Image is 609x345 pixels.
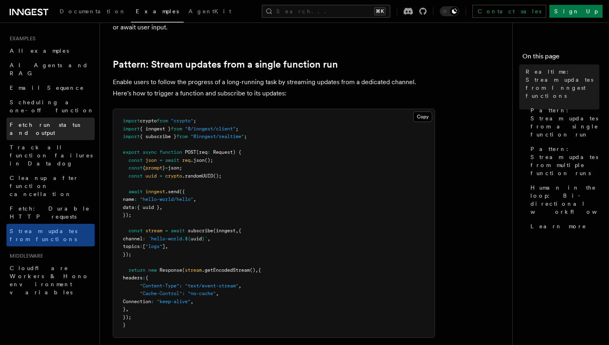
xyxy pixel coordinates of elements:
[145,244,162,249] span: "logs"
[123,314,131,320] span: });
[179,189,185,194] span: ({
[213,173,222,179] span: ();
[216,291,219,296] span: ,
[140,244,143,249] span: :
[134,205,137,210] span: :
[238,228,241,233] span: {
[549,5,603,18] a: Sign Up
[10,205,90,220] span: Fetch: Durable HTTP requests
[143,236,145,242] span: :
[113,59,338,70] a: Pattern: Stream updates from a single function run
[165,165,168,171] span: =
[207,149,210,155] span: :
[207,236,210,242] span: ,
[440,6,459,16] button: Toggle dark mode
[140,134,176,139] span: { subscribe }
[10,48,69,54] span: All examples
[530,106,599,138] span: Pattern: Stream updates from a single function run
[128,228,143,233] span: const
[123,322,126,328] span: }
[238,283,241,289] span: ,
[123,118,140,124] span: import
[188,291,216,296] span: "no-cache"
[165,244,168,249] span: ,
[159,173,162,179] span: =
[213,149,233,155] span: Request
[205,236,207,242] span: `
[151,299,154,304] span: :
[10,175,79,197] span: Cleanup after function cancellation
[159,205,162,210] span: ,
[6,95,95,118] a: Scheduling a one-off function
[165,228,168,233] span: =
[145,275,148,281] span: {
[171,126,182,132] span: from
[157,299,191,304] span: "keep-alive"
[188,228,213,233] span: subscribe
[123,236,143,242] span: channel
[530,145,599,177] span: Pattern: Stream updates from multiple function runs
[233,149,241,155] span: ) {
[165,173,182,179] span: crypto
[185,149,196,155] span: POST
[527,180,599,219] a: Human in the loop: Bi-directional workflows
[140,283,179,289] span: "Content-Type"
[134,196,137,202] span: :
[157,118,168,124] span: from
[168,165,182,171] span: json;
[143,275,145,281] span: :
[236,228,238,233] span: ,
[159,149,182,155] span: function
[184,2,236,22] a: AgentKit
[262,5,390,18] button: Search...⌘K
[128,157,143,163] span: const
[143,149,157,155] span: async
[136,8,179,14] span: Examples
[182,267,185,273] span: (
[128,267,145,273] span: return
[255,267,258,273] span: ,
[6,58,95,81] a: AI Agents and RAG
[123,299,151,304] span: Connection
[6,140,95,171] a: Track all function failures in Datadog
[140,118,157,124] span: crypto
[143,244,145,249] span: [
[522,64,599,103] a: Realtime: Stream updates from Inngest functions
[472,5,546,18] a: Contact sales
[148,267,157,273] span: new
[250,267,255,273] span: ()
[6,253,43,259] span: Middleware
[10,228,77,242] span: Stream updates from functions
[159,267,182,273] span: Response
[123,126,140,132] span: import
[191,134,244,139] span: "@inngest/realtime"
[123,196,134,202] span: name
[171,228,185,233] span: await
[176,134,188,139] span: from
[185,236,191,242] span: ${
[527,142,599,180] a: Pattern: Stream updates from multiple function runs
[145,157,157,163] span: json
[202,236,205,242] span: }
[185,283,238,289] span: "text/event-stream"
[193,118,196,124] span: ;
[244,134,247,139] span: ;
[413,112,432,122] button: Copy
[10,265,89,295] span: Cloudflare Workers & Hono environment variables
[179,283,182,289] span: :
[6,171,95,201] a: Cleanup after function cancellation
[55,2,131,22] a: Documentation
[6,201,95,224] a: Fetch: Durable HTTP requests
[182,291,185,296] span: :
[123,275,143,281] span: headers
[60,8,126,14] span: Documentation
[123,212,131,218] span: });
[6,81,95,95] a: Email Sequence
[526,68,599,100] span: Realtime: Stream updates from Inngest functions
[148,236,185,242] span: `hello-world.
[374,7,385,15] kbd: ⌘K
[196,149,207,155] span: (req
[6,35,35,42] span: Examples
[10,62,88,76] span: AI Agents and RAG
[171,118,193,124] span: "crypto"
